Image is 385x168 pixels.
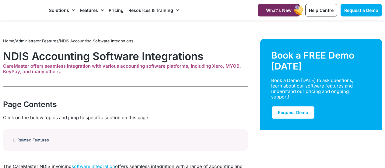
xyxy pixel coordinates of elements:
[309,8,334,13] span: Help Centre
[258,4,300,16] a: What's New
[271,50,371,72] div: Book a FREE Demo [DATE]
[344,8,378,13] span: Request a Demo
[3,63,248,74] div: CareMaster offers seamless integration with various accounting software platforms, including Xero...
[3,6,43,15] img: CareMaster Logo
[271,106,315,119] a: Request Demo
[17,138,49,143] a: Related Features
[305,4,337,16] a: Help Centre
[3,38,133,43] span: / /
[3,38,14,43] a: Home
[3,99,248,110] div: Page Contents
[60,38,133,43] span: NDIS Accounting Software Integrations
[16,38,58,43] a: Administrator Features
[278,110,308,115] span: Request Demo
[266,8,292,13] span: What's New
[341,4,382,16] a: Request a Demo
[3,50,248,63] h1: NDIS Accounting Software Integrations
[3,114,248,121] div: Click on the below topics and jump to specific section on this page.
[271,78,364,100] div: Book a Demo [DATE] to ask questions, learn about our software features and understand our pricing...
